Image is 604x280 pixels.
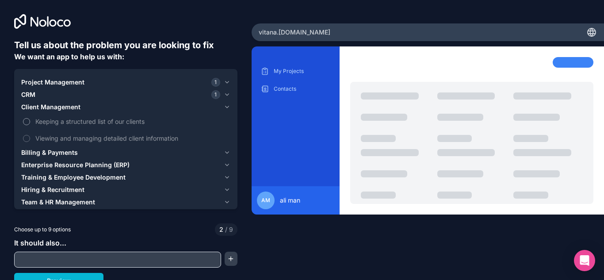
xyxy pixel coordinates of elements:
[21,103,80,111] span: Client Management
[23,118,30,125] button: Keeping a structured list of our clients
[261,197,270,204] span: am
[21,113,230,146] div: Client Management
[21,161,130,169] span: Enterprise Resource Planning (ERP)
[21,173,126,182] span: Training & Employee Development
[274,68,331,75] p: My Projects
[14,238,66,247] span: It should also...
[21,90,35,99] span: CRM
[35,134,229,143] span: Viewing and managing detailed client information
[21,101,230,113] button: Client Management
[21,198,95,207] span: Team & HR Management
[14,52,124,61] span: We want an app to help us with:
[274,85,331,92] p: Contacts
[14,39,237,51] h6: Tell us about the problem you are looking to fix
[14,226,71,234] span: Choose up to 9 options
[21,76,230,88] button: Project Management1
[259,64,333,179] div: scrollable content
[225,226,227,233] span: /
[21,78,84,87] span: Project Management
[21,171,230,184] button: Training & Employee Development
[21,148,78,157] span: Billing & Payments
[211,78,220,87] span: 1
[21,185,84,194] span: Hiring & Recruitment
[211,90,220,99] span: 1
[21,146,230,159] button: Billing & Payments
[35,117,229,126] span: Keeping a structured list of our clients
[21,196,230,208] button: Team & HR Management
[21,184,230,196] button: Hiring & Recruitment
[574,250,595,271] div: Open Intercom Messenger
[21,159,230,171] button: Enterprise Resource Planning (ERP)
[280,196,300,205] span: ali man
[219,225,223,234] span: 2
[223,225,233,234] span: 9
[259,28,330,37] span: vitana .[DOMAIN_NAME]
[23,135,30,142] button: Viewing and managing detailed client information
[21,88,230,101] button: CRM1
